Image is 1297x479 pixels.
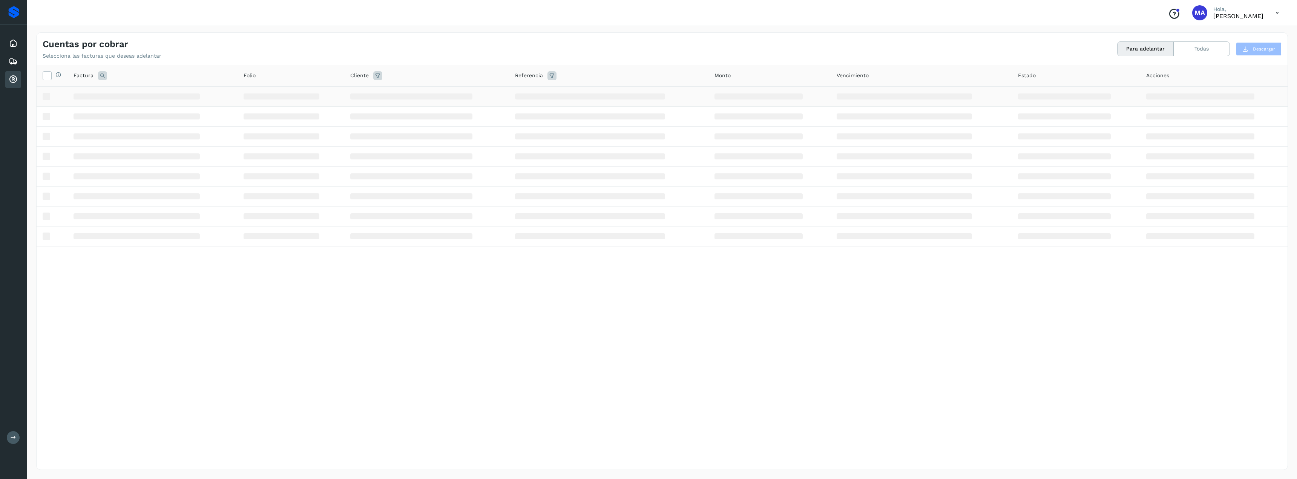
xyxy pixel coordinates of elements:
[714,72,731,80] span: Monto
[244,72,256,80] span: Folio
[350,72,369,80] span: Cliente
[5,71,21,88] div: Cuentas por cobrar
[74,72,94,80] span: Factura
[1018,72,1036,80] span: Estado
[43,39,128,50] h4: Cuentas por cobrar
[1253,46,1275,52] span: Descargar
[1213,6,1263,12] p: Hola,
[1174,42,1230,56] button: Todas
[1236,42,1282,56] button: Descargar
[1118,42,1174,56] button: Para adelantar
[837,72,869,80] span: Vencimiento
[1146,72,1169,80] span: Acciones
[1213,12,1263,20] p: Marco Antonio Ortiz Jurado
[5,53,21,70] div: Embarques
[43,53,161,59] p: Selecciona las facturas que deseas adelantar
[5,35,21,52] div: Inicio
[515,72,543,80] span: Referencia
